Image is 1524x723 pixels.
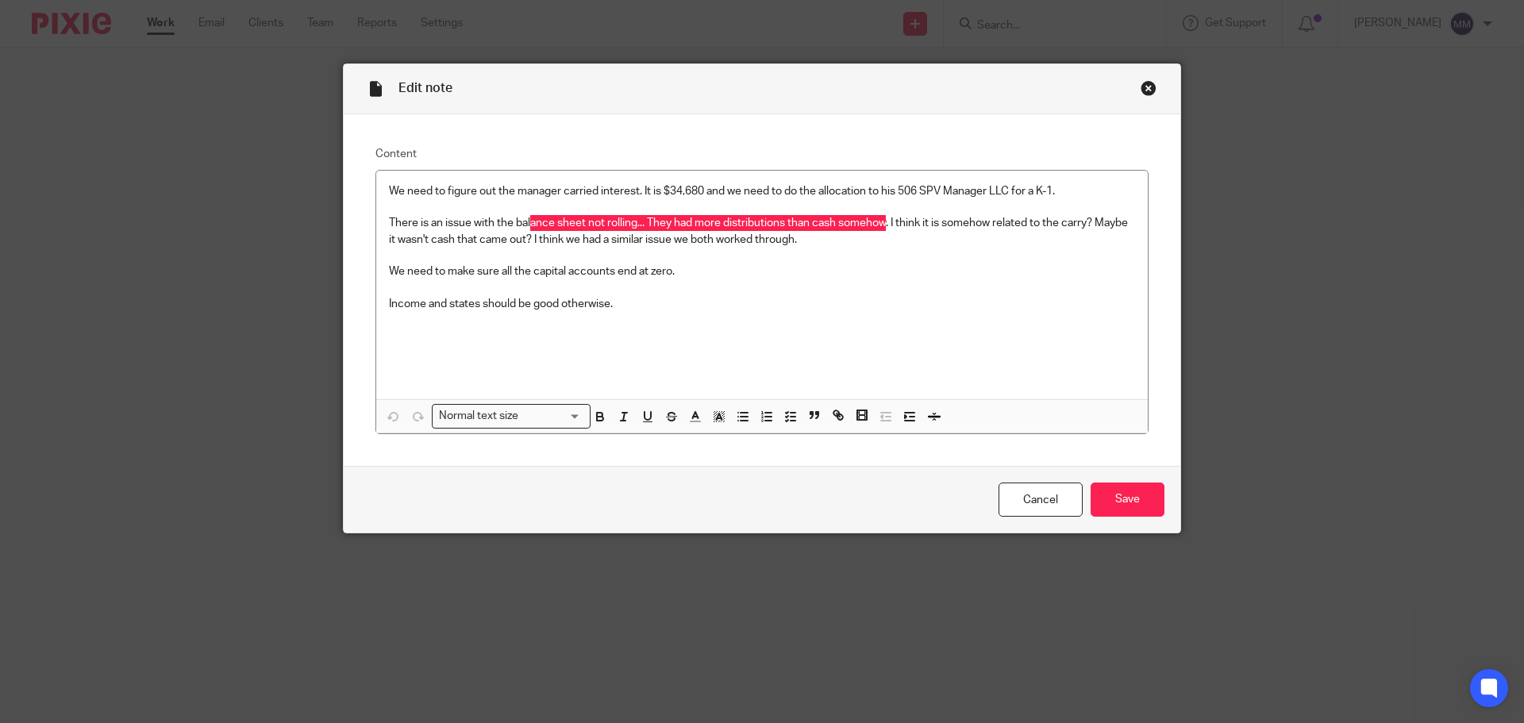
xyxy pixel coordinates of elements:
[389,215,1135,248] p: There is an issue with the balance sheet not rolling... They had more distributions than cash som...
[436,408,522,425] span: Normal text size
[398,82,452,94] span: Edit note
[375,146,1149,162] label: Content
[389,183,1135,199] p: We need to figure out the manager carried interest. It is $34,680 and we need to do the allocatio...
[1141,80,1156,96] div: Close this dialog window
[389,296,1135,312] p: Income and states should be good otherwise.
[1091,483,1164,517] input: Save
[389,263,1135,279] p: We need to make sure all the capital accounts end at zero.
[999,483,1083,517] a: Cancel
[524,408,581,425] input: Search for option
[432,404,591,429] div: Search for option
